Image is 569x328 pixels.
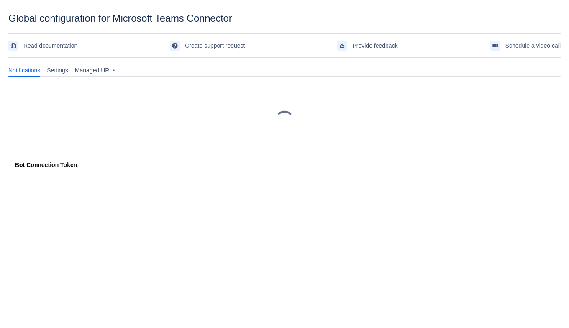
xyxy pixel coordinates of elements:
[47,66,68,74] span: Settings
[172,42,178,49] span: support
[337,39,397,52] a: Provide feedback
[15,161,554,169] div: :
[15,161,77,168] strong: Bot Connection Token
[490,39,561,52] a: Schedule a video call
[10,42,17,49] span: documentation
[492,42,499,49] span: videoCall
[75,66,115,74] span: Managed URLs
[185,39,245,52] span: Create support request
[339,42,346,49] span: feedback
[505,39,561,52] span: Schedule a video call
[8,66,40,74] span: Notifications
[352,39,397,52] span: Provide feedback
[8,13,561,24] div: Global configuration for Microsoft Teams Connector
[23,39,77,52] span: Read documentation
[170,39,245,52] a: Create support request
[8,39,77,52] a: Read documentation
